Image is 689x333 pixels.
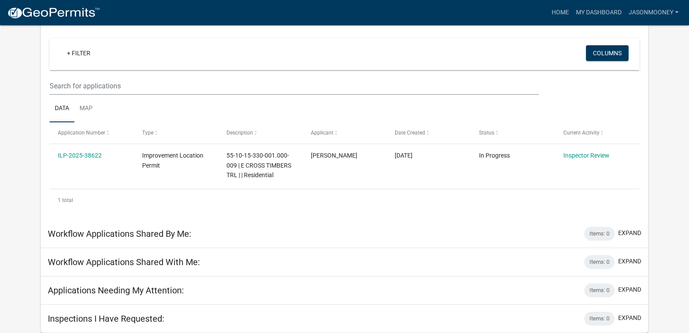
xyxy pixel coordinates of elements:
[625,4,682,21] a: Jasonmooney
[618,285,641,294] button: expand
[584,283,615,297] div: Items: 0
[479,152,510,159] span: In Progress
[226,130,253,136] span: Description
[555,122,639,143] datatable-header-cell: Current Activity
[618,229,641,238] button: expand
[58,130,105,136] span: Application Number
[586,45,629,61] button: Columns
[50,77,539,95] input: Search for applications
[471,122,555,143] datatable-header-cell: Status
[618,257,641,266] button: expand
[134,122,218,143] datatable-header-cell: Type
[60,45,97,61] a: + Filter
[58,152,102,159] a: ILP-2025-38622
[386,122,471,143] datatable-header-cell: Date Created
[142,152,203,169] span: Improvement Location Permit
[302,122,386,143] datatable-header-cell: Applicant
[48,229,191,239] h5: Workflow Applications Shared By Me:
[41,23,648,220] div: collapse
[48,257,200,267] h5: Workflow Applications Shared With Me:
[311,130,333,136] span: Applicant
[50,95,74,123] a: Data
[142,130,153,136] span: Type
[50,122,134,143] datatable-header-cell: Application Number
[618,313,641,323] button: expand
[226,152,291,179] span: 55-10-15-330-001.000-009 | E CROSS TIMBERS TRL | | Residential
[218,122,303,143] datatable-header-cell: Description
[479,130,494,136] span: Status
[584,312,615,326] div: Items: 0
[563,130,599,136] span: Current Activity
[395,130,425,136] span: Date Created
[74,95,98,123] a: Map
[584,227,615,241] div: Items: 0
[48,285,184,296] h5: Applications Needing My Attention:
[50,189,639,211] div: 1 total
[548,4,573,21] a: Home
[48,313,164,324] h5: Inspections I Have Requested:
[563,152,609,159] a: Inspector Review
[584,255,615,269] div: Items: 0
[573,4,625,21] a: My Dashboard
[395,152,413,159] span: 08/07/2025
[311,152,357,159] span: Jason Mooney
